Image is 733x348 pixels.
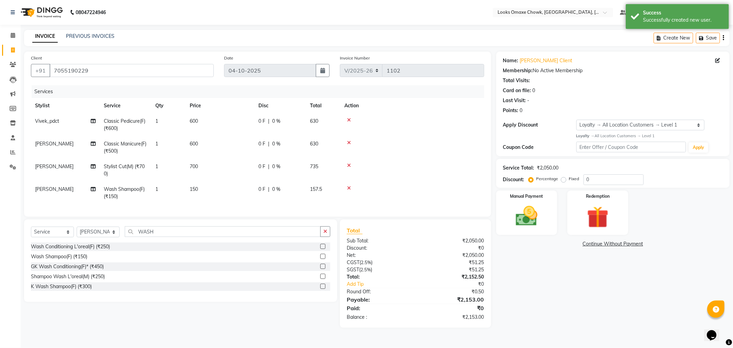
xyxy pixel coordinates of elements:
[151,98,186,113] th: Qty
[696,33,720,43] button: Save
[224,55,233,61] label: Date
[31,64,50,77] button: +91
[654,33,693,43] button: Create New
[533,87,535,94] div: 0
[268,163,269,170] span: |
[258,163,265,170] span: 0 F
[503,77,530,84] div: Total Visits:
[361,260,371,265] span: 2.5%
[704,320,726,341] iframe: chat widget
[18,3,65,22] img: logo
[342,244,415,252] div: Discount:
[342,281,428,288] a: Add Tip
[66,33,114,39] a: PREVIOUS INVOICES
[32,30,58,43] a: INVOICE
[360,267,371,272] span: 2.5%
[190,186,198,192] span: 150
[342,288,415,295] div: Round Off:
[347,267,359,273] span: SGST
[31,55,42,61] label: Client
[31,273,105,280] div: Shampoo Wash L'oreal(M) (₹250)
[503,107,519,114] div: Points:
[31,253,87,260] div: Wash Shampoo(F) (₹150)
[569,176,579,182] label: Fixed
[520,57,573,64] a: [PERSON_NAME] Client
[428,281,489,288] div: ₹0
[76,3,106,22] b: 08047224946
[104,141,146,154] span: Classic Manicure(F) (₹500)
[503,144,576,151] div: Coupon Code
[415,295,489,304] div: ₹2,153.00
[509,204,544,229] img: _cash.svg
[310,163,318,170] span: 735
[254,98,306,113] th: Disc
[342,314,415,321] div: Balance :
[186,98,254,113] th: Price
[272,140,280,148] span: 0 %
[104,186,145,199] span: Wash Shampoo(F) (₹150)
[340,55,370,61] label: Invoice Number
[586,193,610,199] label: Redemption
[415,237,489,244] div: ₹2,050.00
[155,141,158,147] span: 1
[268,140,269,148] span: |
[580,204,615,231] img: _gift.svg
[415,244,489,252] div: ₹0
[342,237,415,244] div: Sub Total:
[342,295,415,304] div: Payable:
[576,133,595,138] strong: Loyalty →
[689,142,708,153] button: Apply
[503,164,534,172] div: Service Total:
[576,133,723,139] div: All Location Customers → Level 1
[643,17,724,24] div: Successfully created new user.
[520,107,523,114] div: 0
[31,243,110,250] div: Wash Conditioning L'oreal(F) (₹250)
[342,273,415,281] div: Total:
[503,87,531,94] div: Card on file:
[503,121,576,129] div: Apply Discount
[31,263,104,270] div: GK Wash Conditioning(F)* (₹450)
[503,57,519,64] div: Name:
[268,118,269,125] span: |
[576,142,686,152] input: Enter Offer / Coupon Code
[342,259,415,266] div: ( )
[31,98,100,113] th: Stylist
[35,186,74,192] span: [PERSON_NAME]
[272,118,280,125] span: 0 %
[190,141,198,147] span: 600
[32,85,489,98] div: Services
[258,186,265,193] span: 0 F
[347,259,359,265] span: CGST
[272,186,280,193] span: 0 %
[415,273,489,281] div: ₹2,152.50
[342,252,415,259] div: Net:
[503,67,723,74] div: No Active Membership
[155,118,158,124] span: 1
[125,226,321,237] input: Search or Scan
[536,176,558,182] label: Percentage
[31,283,92,290] div: K Wash Shampoo(F) (₹300)
[100,98,151,113] th: Service
[415,266,489,273] div: ₹51.25
[415,252,489,259] div: ₹2,050.00
[503,176,524,183] div: Discount:
[415,259,489,266] div: ₹51.25
[155,186,158,192] span: 1
[104,118,145,131] span: Classic Pedicure(F) (₹600)
[503,67,533,74] div: Membership:
[49,64,214,77] input: Search by Name/Mobile/Email/Code
[190,163,198,170] span: 700
[35,163,74,170] span: [PERSON_NAME]
[258,118,265,125] span: 0 F
[342,266,415,273] div: ( )
[258,140,265,148] span: 0 F
[310,118,318,124] span: 630
[272,163,280,170] span: 0 %
[342,304,415,312] div: Paid:
[415,304,489,312] div: ₹0
[340,98,484,113] th: Action
[527,97,530,104] div: -
[347,227,363,234] span: Total
[190,118,198,124] span: 600
[498,240,728,248] a: Continue Without Payment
